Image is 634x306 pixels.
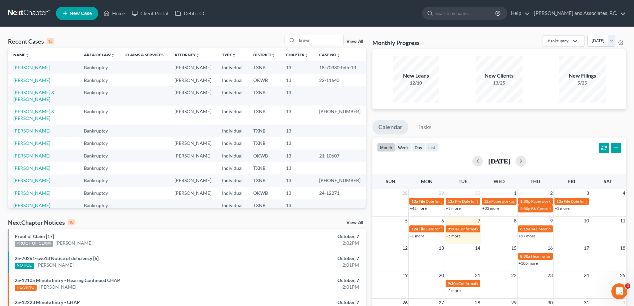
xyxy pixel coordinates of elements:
span: 8:30a [520,254,530,259]
td: Bankruptcy [79,187,120,199]
a: +5 more [446,288,461,293]
td: [PERSON_NAME] [169,61,217,74]
a: [PERSON_NAME] [13,128,50,134]
span: 14 [474,244,481,252]
a: DebtorCC [172,7,209,19]
div: October, 7 [249,255,359,262]
td: 13 [281,137,314,149]
span: BK Consult for [PERSON_NAME], Van [531,206,597,211]
td: [PHONE_NUMBER] [314,174,366,187]
td: Individual [217,74,248,86]
td: Individual [217,187,248,199]
span: Paperwork appt for [PERSON_NAME] [531,199,597,204]
td: Bankruptcy [79,199,120,212]
a: 25-70261-swe13 Notice of deficiency [6] [15,255,99,261]
td: TXNB [248,199,281,212]
h2: [DATE] [488,157,510,164]
a: Case Nounfold_more [319,52,340,57]
i: unfold_more [305,53,309,57]
span: 23 [547,271,553,279]
td: 18-70330-hdh-13 [314,61,366,74]
td: 13 [281,74,314,86]
td: OKWB [248,74,281,86]
span: 12 [402,244,408,252]
td: [PERSON_NAME] [169,106,217,125]
a: [PERSON_NAME] [13,202,50,208]
span: Tue [459,178,467,184]
td: Bankruptcy [79,74,120,86]
a: [PERSON_NAME] & [PERSON_NAME] [13,90,55,102]
td: 13 [281,174,314,187]
td: 21-10607 [314,150,366,162]
td: Individual [217,61,248,74]
div: 10 [68,219,75,225]
span: 22 [511,271,517,279]
a: [PERSON_NAME] [13,77,50,83]
td: Bankruptcy [79,150,120,162]
a: [PERSON_NAME] [39,284,76,290]
a: +42 more [410,206,427,211]
a: Attorneyunfold_more [174,52,200,57]
iframe: Intercom live chat [611,283,627,299]
span: Sun [386,178,395,184]
span: Confirmation hearing for [PERSON_NAME] [458,226,534,231]
td: Bankruptcy [79,174,120,187]
td: TXNB [248,106,281,125]
span: Confirmation hearing for [PERSON_NAME] [458,281,534,286]
input: Search by name... [297,35,343,45]
h3: Monthly Progress [372,39,420,47]
span: 341 Meeting for [PERSON_NAME] [531,226,591,231]
td: [PERSON_NAME] [169,74,217,86]
span: 12a [411,226,418,231]
div: 2:01PM [249,284,359,290]
span: 7 [477,217,481,225]
a: Calendar [372,120,408,135]
span: Fri [568,178,575,184]
td: Individual [217,86,248,105]
a: 25-12105 Minute Entry - Hearing Continued CHAP [15,277,120,283]
span: 2 [549,189,553,197]
span: 12a [484,199,491,204]
a: Area of Lawunfold_more [84,52,115,57]
span: 21 [474,271,481,279]
div: 2:01PM [249,262,359,268]
span: 24 [583,271,590,279]
td: Individual [217,106,248,125]
a: Proof of Claim [17] [15,233,54,239]
span: 12a [556,199,563,204]
i: unfold_more [336,53,340,57]
span: 17 [583,244,590,252]
th: Claims & Services [120,48,169,61]
span: 11 [619,217,626,225]
td: Bankruptcy [79,162,120,174]
span: 28 [402,189,408,197]
i: unfold_more [271,53,275,57]
div: NOTICE [15,263,34,269]
a: Nameunfold_more [13,52,29,57]
span: 5 [404,217,408,225]
td: [PERSON_NAME] [169,187,217,199]
span: 12a [448,199,454,204]
span: Sat [604,178,612,184]
td: TXNB [248,125,281,137]
td: 13 [281,187,314,199]
div: New Leads [393,72,439,80]
td: Individual [217,199,248,212]
td: [PERSON_NAME] [169,86,217,105]
a: Tasks [411,120,438,135]
td: TXNB [248,86,281,105]
span: 30 [474,189,481,197]
td: TXNB [248,162,281,174]
td: Individual [217,150,248,162]
span: Thu [530,178,540,184]
a: [PERSON_NAME] [37,262,74,268]
td: TXNB [248,174,281,187]
td: Bankruptcy [79,137,120,149]
td: 24-12271 [314,187,366,199]
a: [PERSON_NAME] [13,140,50,146]
td: OKWB [248,187,281,199]
span: 3 [586,189,590,197]
td: 13 [281,199,314,212]
td: 13 [281,150,314,162]
a: +5 more [446,233,461,238]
